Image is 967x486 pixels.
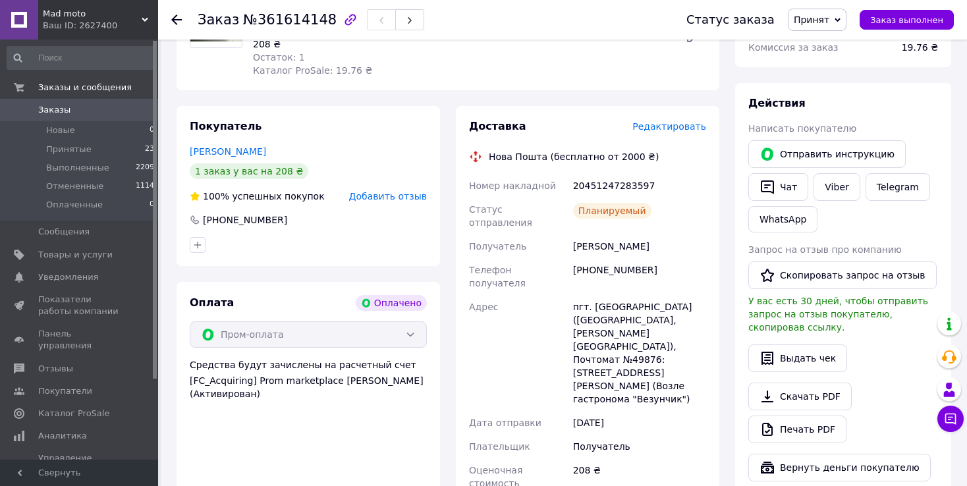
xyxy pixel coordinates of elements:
[38,363,73,375] span: Отзывы
[150,124,154,136] span: 0
[203,191,229,202] span: 100%
[570,295,709,411] div: пгт. [GEOGRAPHIC_DATA] ([GEOGRAPHIC_DATA], [PERSON_NAME][GEOGRAPHIC_DATA]), Почтомат №49876: [STR...
[570,411,709,435] div: [DATE]
[748,173,808,201] button: Чат
[814,173,860,201] a: Viber
[870,15,943,25] span: Заказ выполнен
[190,358,427,400] div: Средства будут зачислены на расчетный счет
[7,46,155,70] input: Поиск
[748,206,817,232] a: WhatsApp
[469,265,526,288] span: Телефон получателя
[748,42,839,53] span: Комиссия за заказ
[190,120,262,132] span: Покупатель
[253,38,397,51] div: 208 ₴
[38,82,132,94] span: Заказы и сообщения
[202,213,289,227] div: [PHONE_NUMBER]
[748,383,852,410] a: Скачать PDF
[38,408,109,419] span: Каталог ProSale
[171,13,182,26] div: Вернуться назад
[198,12,239,28] span: Заказ
[356,295,427,311] div: Оплачено
[136,162,154,174] span: 2209
[190,146,266,157] a: [PERSON_NAME]
[38,226,90,238] span: Сообщения
[748,344,847,372] button: Выдать чек
[686,13,775,26] div: Статус заказа
[866,173,930,201] a: Telegram
[150,199,154,211] span: 0
[349,191,427,202] span: Добавить отзыв
[43,20,158,32] div: Ваш ID: 2627400
[748,454,931,481] button: Вернуть деньги покупателю
[43,8,142,20] span: Mad moto
[253,52,305,63] span: Остаток: 1
[570,258,709,295] div: [PHONE_NUMBER]
[46,199,103,211] span: Оплаченные
[38,271,98,283] span: Уведомления
[902,42,938,53] span: 19.76 ₴
[469,204,532,228] span: Статус отправления
[485,150,662,163] div: Нова Пошта (бесплатно от 2000 ₴)
[860,10,954,30] button: Заказ выполнен
[38,430,87,442] span: Аналитика
[570,174,709,198] div: 20451247283597
[748,416,846,443] a: Печать PDF
[632,121,706,132] span: Редактировать
[469,302,498,312] span: Адрес
[190,190,325,203] div: успешных покупок
[38,249,113,261] span: Товары и услуги
[794,14,829,25] span: Принят
[748,296,928,333] span: У вас есть 30 дней, чтобы отправить запрос на отзыв покупателю, скопировав ссылку.
[46,162,109,174] span: Выполненные
[190,374,427,400] div: [FC_Acquiring] Prom marketplace [PERSON_NAME] (Активирован)
[253,65,372,76] span: Каталог ProSale: 19.76 ₴
[469,441,530,452] span: Плательщик
[570,435,709,458] div: Получатель
[46,180,103,192] span: Отмененные
[136,180,154,192] span: 1114
[190,163,308,179] div: 1 заказ у вас на 208 ₴
[937,406,964,432] button: Чат с покупателем
[243,12,337,28] span: №361614148
[145,144,154,155] span: 23
[38,385,92,397] span: Покупатели
[38,328,122,352] span: Панель управления
[38,104,70,116] span: Заказы
[469,180,556,191] span: Номер накладной
[748,140,906,168] button: Отправить инструкцию
[190,296,234,309] span: Оплата
[46,144,92,155] span: Принятые
[469,241,526,252] span: Получатель
[748,97,806,109] span: Действия
[469,418,541,428] span: Дата отправки
[469,120,526,132] span: Доставка
[46,124,75,136] span: Новые
[570,234,709,258] div: [PERSON_NAME]
[38,294,122,317] span: Показатели работы компании
[748,123,856,134] span: Написать покупателю
[748,261,937,289] button: Скопировать запрос на отзыв
[748,244,902,255] span: Запрос на отзыв про компанию
[38,452,122,476] span: Управление сайтом
[573,203,651,219] div: Планируемый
